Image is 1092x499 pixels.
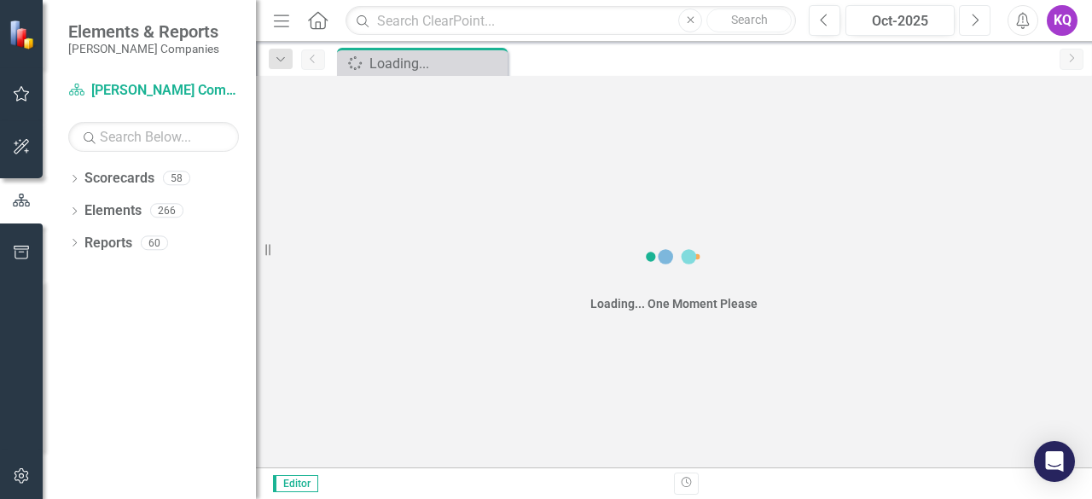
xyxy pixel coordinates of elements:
span: Elements & Reports [68,21,219,42]
div: Open Intercom Messenger [1034,441,1075,482]
span: Search [731,13,768,26]
div: 266 [150,204,183,218]
div: Loading... [369,53,503,74]
button: KQ [1047,5,1077,36]
div: 60 [141,235,168,250]
div: Oct-2025 [851,11,949,32]
div: 58 [163,171,190,186]
button: Oct-2025 [845,5,955,36]
a: [PERSON_NAME] Companies [68,81,239,101]
img: ClearPoint Strategy [9,20,38,49]
button: Search [706,9,792,32]
div: Loading... One Moment Please [590,295,758,312]
span: Editor [273,475,318,492]
small: [PERSON_NAME] Companies [68,42,219,55]
input: Search Below... [68,122,239,152]
input: Search ClearPoint... [346,6,796,36]
a: Reports [84,234,132,253]
a: Scorecards [84,169,154,189]
a: Elements [84,201,142,221]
